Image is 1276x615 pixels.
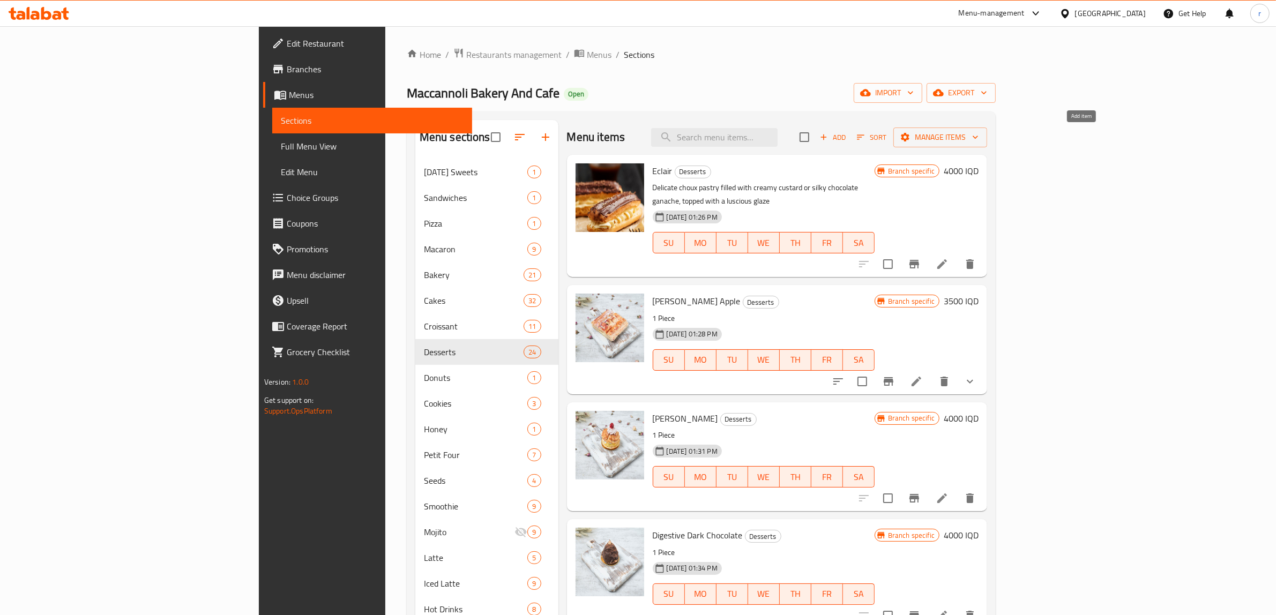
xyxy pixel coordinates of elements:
span: 4 [528,476,540,486]
span: Branches [287,63,464,76]
span: FR [816,352,839,367]
span: SU [658,235,681,251]
span: TH [784,469,807,485]
span: SA [847,235,870,251]
span: Smoothie [424,500,528,513]
a: Grocery Checklist [263,339,472,365]
span: Croissant [424,320,524,333]
button: WE [748,349,780,371]
a: Edit menu item [936,258,949,271]
a: Edit Restaurant [263,31,472,56]
div: Honey1 [415,416,558,442]
span: Bakery [424,268,524,281]
a: Branches [263,56,472,82]
div: Desserts [720,413,757,426]
div: items [527,397,541,410]
div: Menu-management [959,7,1025,20]
span: 9 [528,579,540,589]
span: Upsell [287,294,464,307]
span: Sort [857,131,886,144]
span: [DATE] 01:28 PM [662,329,722,339]
button: MO [685,232,717,253]
div: [DATE] Sweets1 [415,159,558,185]
span: TU [721,586,744,602]
span: 1 [528,373,540,383]
span: Desserts [743,296,779,309]
span: Promotions [287,243,464,256]
button: show more [957,369,983,394]
span: Coupons [287,217,464,230]
span: Menus [289,88,464,101]
span: 1 [528,424,540,434]
span: Get support on: [264,393,314,407]
span: Select to update [877,253,899,275]
div: Honey [424,423,528,436]
button: Manage items [893,127,987,147]
span: Menus [587,48,611,61]
p: 1 Piece [653,312,875,325]
span: SU [658,352,681,367]
span: 21 [524,270,540,280]
span: Cookies [424,397,528,410]
div: Donuts1 [415,365,558,391]
span: export [935,86,987,100]
a: Edit menu item [936,492,949,505]
span: [DATE] 01:34 PM [662,563,722,573]
span: TU [721,235,744,251]
button: FR [811,349,843,371]
span: FR [816,586,839,602]
div: Iced Latte9 [415,571,558,596]
button: FR [811,583,843,605]
span: 7 [528,450,540,460]
span: WE [752,586,775,602]
div: Sandwiches [424,191,528,204]
span: Desserts [721,413,756,425]
span: Manage items [902,131,979,144]
button: SA [843,583,875,605]
span: Petit Four [424,448,528,461]
span: MO [689,235,712,251]
button: FR [811,466,843,487]
span: Full Menu View [281,140,464,153]
span: Cakes [424,294,524,307]
button: Branch-specific-item [901,251,927,277]
span: MO [689,586,712,602]
span: [DATE] 01:31 PM [662,446,722,456]
span: Branch specific [884,296,939,306]
button: SA [843,232,875,253]
div: Cakes32 [415,288,558,313]
span: Digestive Dark Chocolate [653,527,743,543]
div: items [527,526,541,538]
div: Petit Four7 [415,442,558,468]
div: Donuts [424,371,528,384]
span: Sort sections [507,124,533,150]
span: 5 [528,553,540,563]
a: Edit Menu [272,159,472,185]
nav: breadcrumb [407,48,996,62]
a: Full Menu View [272,133,472,159]
p: Delicate choux pastry filled with creamy custard or silky chocolate ganache, topped with a luscio... [653,181,875,208]
li: / [566,48,570,61]
span: [DATE] Sweets [424,166,528,178]
div: items [527,474,541,487]
span: Grocery Checklist [287,346,464,358]
button: Sort [854,129,889,146]
img: Baba Rhum [576,411,644,479]
div: items [527,500,541,513]
span: TU [721,352,744,367]
p: 1 Piece [653,429,875,442]
button: TU [717,583,748,605]
span: Desserts [675,166,711,178]
span: MO [689,469,712,485]
span: SU [658,586,681,602]
a: Restaurants management [453,48,562,62]
a: Coverage Report [263,313,472,339]
div: items [527,577,541,590]
span: Menu disclaimer [287,268,464,281]
span: WE [752,469,775,485]
div: Cookies3 [415,391,558,416]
